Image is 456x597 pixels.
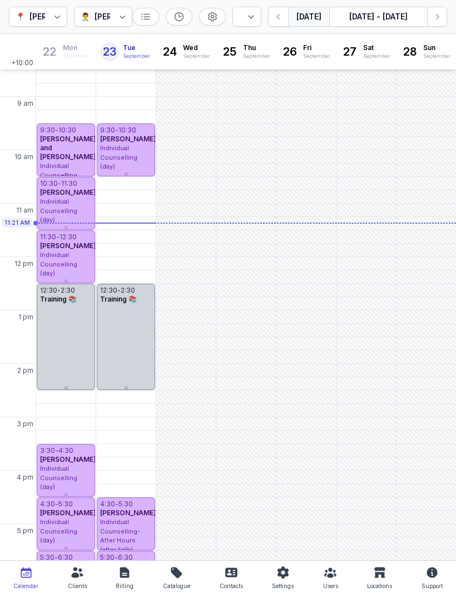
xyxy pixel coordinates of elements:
div: 10:30 [118,126,136,135]
div: Users [323,579,338,593]
div: Support [422,579,443,593]
div: - [54,553,58,562]
div: 4:30 [40,500,55,509]
div: 11:30 [61,179,77,188]
div: 23 [101,43,118,61]
div: September [243,52,270,60]
div: 12:30 [100,286,117,295]
div: - [55,500,58,509]
span: +10:00 [11,58,36,70]
div: 6:30 [58,553,73,562]
div: 5:30 [58,500,73,509]
span: [PERSON_NAME] and [PERSON_NAME] [40,135,96,161]
span: [PERSON_NAME] [40,241,96,250]
span: 4 pm [17,473,33,482]
div: 27 [341,43,359,61]
div: 11:30 [40,233,56,241]
div: [PERSON_NAME] Counselling [29,10,143,23]
div: 📍 [16,10,25,23]
span: Sun [423,43,450,52]
div: 5:30 [100,553,115,562]
span: Training 📚 [100,295,137,303]
span: Tue [123,43,150,52]
div: - [56,233,60,241]
div: 6:30 [118,553,133,562]
div: September [303,52,330,60]
div: 9:30 [100,126,115,135]
div: - [55,126,58,135]
span: [PERSON_NAME] [40,455,96,463]
div: 4:30 [100,500,115,509]
span: 1 pm [18,313,33,322]
span: Thu [243,43,270,52]
div: 12:30 [60,233,77,241]
span: 5 pm [17,526,33,535]
span: Individual Counselling (day) [40,465,77,491]
div: Catalogue [163,579,190,593]
div: Contacts [220,579,243,593]
span: [PERSON_NAME] [100,509,156,517]
div: Calendar [13,579,38,593]
span: 11:21 AM [4,218,30,227]
button: [DATE] [288,7,329,27]
div: 28 [401,43,419,61]
span: 10 am [14,152,33,161]
span: Training 📚 [40,295,77,303]
span: Sat [363,43,390,52]
div: 24 [161,43,179,61]
span: 12 pm [14,259,33,268]
span: [PERSON_NAME] [40,509,96,517]
span: 3 pm [17,420,33,428]
div: September [123,52,150,60]
div: - [115,553,118,562]
div: - [117,286,121,295]
div: - [55,446,58,455]
div: 5:30 [118,500,133,509]
div: September [183,52,210,60]
div: - [57,286,61,295]
span: Mon [63,43,90,52]
div: 👨‍⚕️ [81,10,90,23]
button: [DATE] - [DATE] [329,7,427,27]
div: [PERSON_NAME] [95,10,159,23]
span: Wed [183,43,210,52]
div: 5:30 [40,553,54,562]
span: 9 am [17,99,33,108]
div: 25 [221,43,239,61]
div: - [58,179,61,188]
div: September [363,52,390,60]
span: Fri [303,43,330,52]
span: 2 pm [17,366,33,375]
span: [PERSON_NAME] [40,188,96,196]
span: Individual Counselling (day) [40,162,77,188]
div: - [115,500,118,509]
span: Individual Counselling (day) [100,144,137,170]
span: 11 am [16,206,33,215]
div: September [63,52,90,60]
div: 12:30 [40,286,57,295]
div: September [423,52,450,60]
span: [PERSON_NAME] [100,135,156,143]
span: Individual Counselling- After Hours (after 5pm) [100,518,140,554]
div: Locations [367,579,392,593]
div: 22 [41,43,58,61]
div: - [115,126,118,135]
span: Individual Counselling (day) [40,198,77,224]
div: 9:30 [40,126,55,135]
div: 26 [281,43,299,61]
div: 4:30 [58,446,73,455]
div: Billing [116,579,133,593]
div: 2:30 [121,286,135,295]
div: Settings [272,579,294,593]
div: 10:30 [40,179,58,188]
div: 3:30 [40,446,55,455]
div: 2:30 [61,286,75,295]
span: Individual Counselling (day) [40,251,77,277]
span: Individual Counselling (day) [40,518,77,544]
div: 10:30 [58,126,76,135]
div: Clients [68,579,87,593]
